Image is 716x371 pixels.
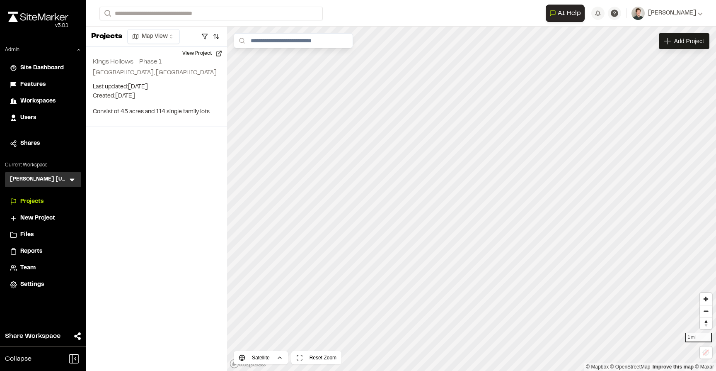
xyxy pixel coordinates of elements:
[20,113,36,122] span: Users
[10,80,76,89] a: Features
[546,5,585,22] button: Open AI Assistant
[631,7,703,20] button: [PERSON_NAME]
[700,317,712,329] button: Reset bearing to north
[610,364,651,370] a: OpenStreetMap
[91,31,122,42] p: Projects
[20,214,55,223] span: New Project
[10,197,76,206] a: Projects
[20,230,34,239] span: Files
[700,293,712,305] button: Zoom in
[546,5,588,22] div: Open AI Assistant
[8,22,68,29] div: Oh geez...please don't...
[99,7,114,20] button: Search
[93,59,162,65] h2: Kings Hollows - Phase 1
[695,364,714,370] a: Maxar
[8,12,68,22] img: rebrand.png
[674,37,704,45] span: Add Project
[20,63,64,73] span: Site Dashboard
[20,247,42,256] span: Reports
[700,347,712,359] button: Location not available
[10,247,76,256] a: Reports
[10,113,76,122] a: Users
[177,47,227,60] button: View Project
[685,333,712,342] div: 1 mi
[5,46,19,54] p: Admin
[648,9,696,18] span: [PERSON_NAME]
[700,305,712,317] button: Zoom out
[20,264,36,273] span: Team
[20,80,46,89] span: Features
[5,331,60,341] span: Share Workspace
[5,354,31,364] span: Collapse
[586,364,609,370] a: Mapbox
[230,359,266,369] a: Mapbox logo
[10,230,76,239] a: Files
[291,351,341,364] button: Reset Zoom
[93,107,220,117] p: Consist of 45 acres and 114 single family lots.
[10,139,76,148] a: Shares
[234,351,288,364] button: Satellite
[93,68,220,78] p: [GEOGRAPHIC_DATA], [GEOGRAPHIC_DATA]
[93,83,220,92] p: Last updated: [DATE]
[10,214,76,223] a: New Project
[20,280,44,289] span: Settings
[10,97,76,106] a: Workspaces
[5,161,81,169] p: Current Workspace
[653,364,694,370] a: Map feedback
[20,139,40,148] span: Shares
[93,92,220,101] p: Created: [DATE]
[20,197,44,206] span: Projects
[10,264,76,273] a: Team
[227,27,716,371] canvas: Map
[10,176,68,184] h3: [PERSON_NAME] [US_STATE]
[558,8,581,18] span: AI Help
[10,280,76,289] a: Settings
[20,97,56,106] span: Workspaces
[631,7,645,20] img: User
[10,63,76,73] a: Site Dashboard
